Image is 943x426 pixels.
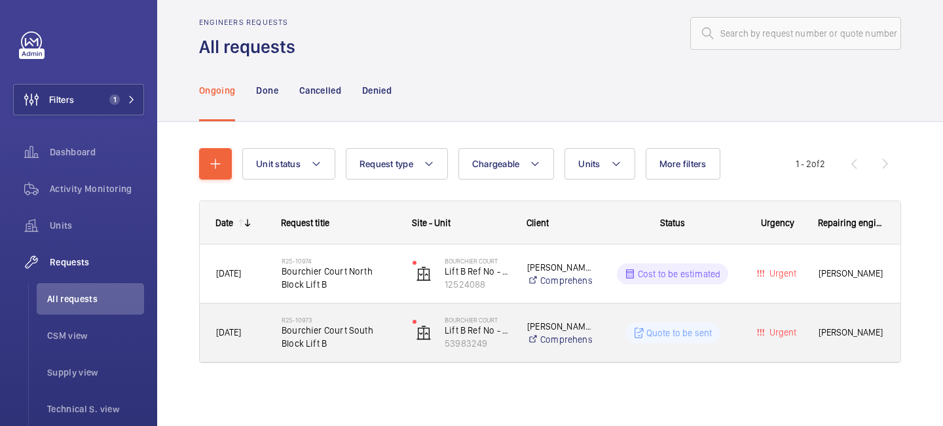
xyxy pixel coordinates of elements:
span: of [811,159,820,169]
span: Supply view [47,366,144,379]
h2: R25-10973 [282,316,396,324]
p: Cost to be estimated [638,267,721,281]
button: Chargeable [458,148,555,180]
span: Units [578,159,600,169]
span: Activity Monitoring [50,182,144,195]
span: More filters [659,159,707,169]
p: Lift B Ref No - CPN70473 [445,324,510,337]
span: Unit status [256,159,301,169]
span: Urgency [761,218,794,228]
p: Quote to be sent [646,326,712,339]
h1: All requests [199,35,303,59]
span: [DATE] [216,268,241,279]
button: Request type [346,148,448,180]
span: Status [660,218,685,228]
h2: Engineers requests [199,18,303,27]
p: Ongoing [199,84,235,97]
span: Filters [49,93,74,106]
span: 1 [109,94,120,105]
button: Unit status [242,148,335,180]
p: [PERSON_NAME] and [PERSON_NAME] National Lift Contract [527,261,592,274]
p: [PERSON_NAME] and [PERSON_NAME] National Lift Contract [527,320,592,333]
a: Comprehensive [527,274,592,287]
span: Units [50,219,144,232]
span: Repairing engineer [818,218,885,228]
span: Dashboard [50,145,144,159]
button: Filters1 [13,84,144,115]
p: 12524088 [445,278,510,291]
span: [PERSON_NAME] [819,266,884,281]
div: Date [215,218,233,228]
span: Chargeable [472,159,520,169]
span: Request title [281,218,329,228]
a: Comprehensive [527,333,592,346]
span: 1 - 2 2 [796,159,825,168]
h2: R25-10974 [282,257,396,265]
span: All requests [47,292,144,305]
p: Bourchier Court [445,316,510,324]
input: Search by request number or quote number [690,17,901,50]
span: [PERSON_NAME] [819,325,884,340]
p: Denied [362,84,392,97]
span: Requests [50,256,144,269]
p: Lift B Ref No - CPN70475 [445,265,510,278]
p: Cancelled [299,84,341,97]
span: Bourchier Court South Block Lift B [282,324,396,350]
p: Bourchier Court [445,257,510,265]
span: Urgent [767,268,796,279]
span: Bourchier Court North Block Lift B [282,265,396,291]
span: Technical S. view [47,402,144,416]
button: More filters [646,148,720,180]
p: 53983249 [445,337,510,350]
span: Request type [360,159,413,169]
p: Done [256,84,278,97]
span: Client [527,218,549,228]
span: [DATE] [216,327,241,338]
span: Urgent [767,327,796,338]
span: CSM view [47,329,144,342]
button: Units [564,148,635,180]
span: Site - Unit [412,218,451,228]
img: elevator.svg [416,266,432,282]
img: elevator.svg [416,325,432,341]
